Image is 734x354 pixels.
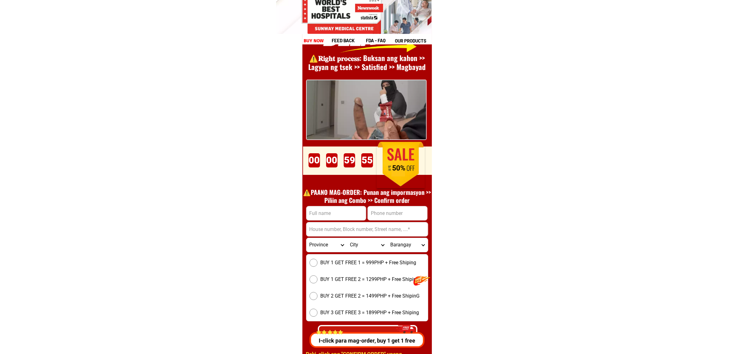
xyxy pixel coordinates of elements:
[395,37,431,44] h1: our products
[310,309,318,317] input: BUY 3 GET FREE 3 = 1899PHP + Free Shiping
[306,222,428,236] input: Input address
[306,238,347,252] select: Select province
[366,37,400,44] h1: fda - FAQ
[306,206,366,220] input: Input full_name
[310,259,318,267] input: BUY 1 GET FREE 1 = 999PHP + Free Shiping
[368,206,427,220] input: Input phone_number
[325,143,422,170] h1: ORDER DITO
[332,37,365,44] h1: feed back
[300,54,434,72] h1: ⚠️️𝐑𝐢𝐠𝐡𝐭 𝐩𝐫𝐨𝐜𝐞𝐬𝐬: Buksan ang kahon >> Lagyan ng tsek >> Satisfied >> Magbayad
[308,336,426,345] p: I-click para mag-order, buy 1 get 1 free
[321,309,419,316] span: BUY 3 GET FREE 3 = 1899PHP + Free Shiping
[383,164,414,173] h1: 50%
[321,292,420,300] span: BUY 2 GET FREE 2 = 1499PHP + Free ShipinG
[310,275,318,283] input: BUY 1 GET FREE 2 = 1299PHP + Free Shiping
[310,292,318,300] input: BUY 2 GET FREE 2 = 1499PHP + Free ShipinG
[321,276,419,283] span: BUY 1 GET FREE 2 = 1299PHP + Free Shiping
[347,238,387,252] select: Select district
[300,188,434,204] h1: ⚠️️PAANO MAG-ORDER: Punan ang impormasyon >> Piliin ang Combo >> Confirm order
[321,259,416,266] span: BUY 1 GET FREE 1 = 999PHP + Free Shiping
[387,238,428,252] select: Select commune
[304,37,324,44] h1: buy now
